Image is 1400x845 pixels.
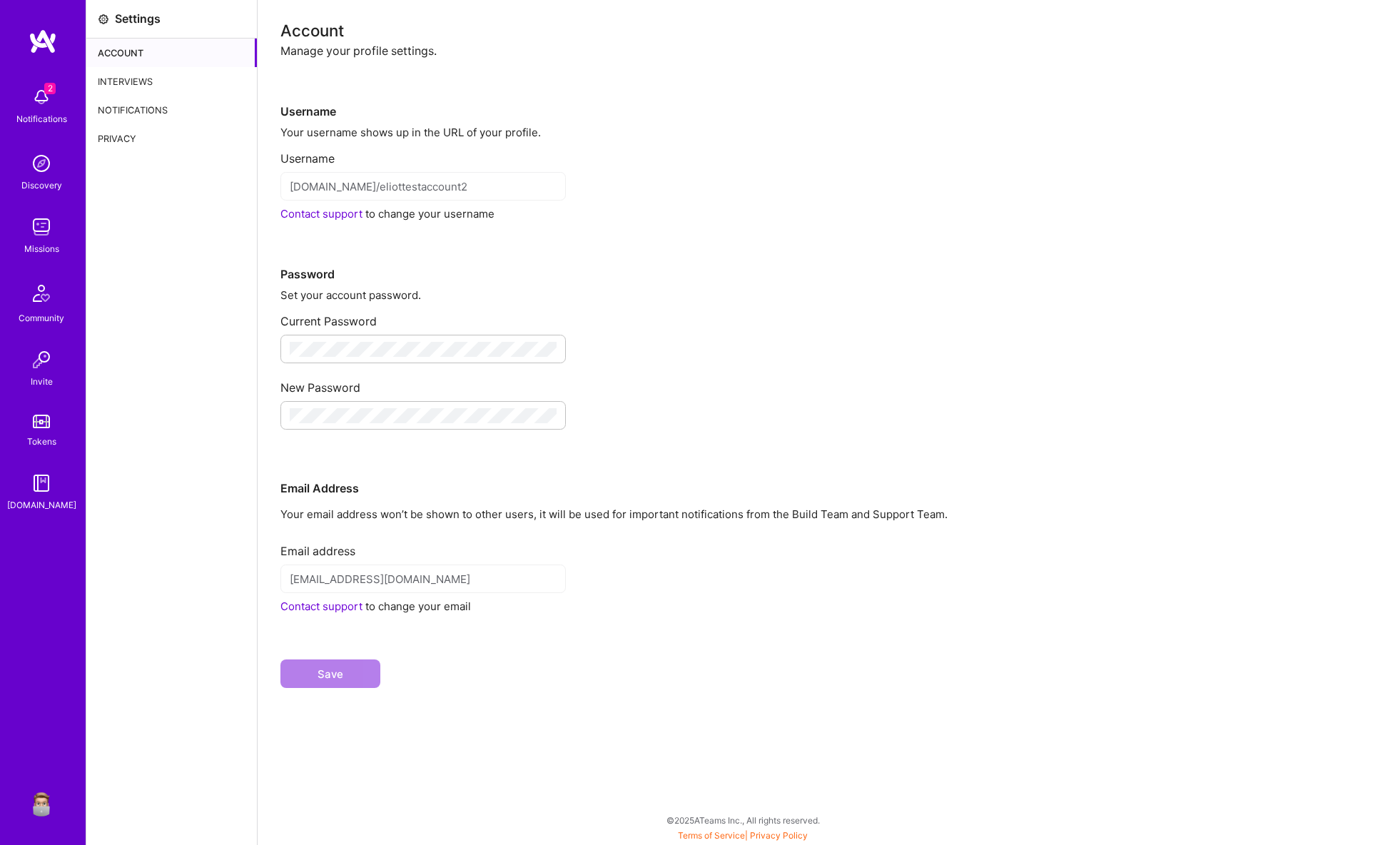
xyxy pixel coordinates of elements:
[27,149,56,178] img: discovery
[280,303,1377,329] div: Current Password
[678,830,745,841] a: Terms of Service
[750,830,808,841] a: Privacy Policy
[86,124,257,153] div: Privacy
[29,29,57,54] img: logo
[280,369,1377,395] div: New Password
[280,599,362,613] a: Contact support
[27,434,56,449] div: Tokens
[115,11,161,26] div: Settings
[280,44,1377,59] div: Manage your profile settings.
[31,374,53,389] div: Invite
[24,788,59,816] a: User Avatar
[280,59,1377,119] div: Username
[280,206,1377,221] div: to change your username
[280,288,1377,303] div: Set your account password.
[27,469,56,497] img: guide book
[27,345,56,374] img: Invite
[27,83,56,111] img: bell
[19,310,64,325] div: Community
[86,67,257,96] div: Interviews
[24,241,59,256] div: Missions
[280,140,1377,166] div: Username
[280,23,1377,38] div: Account
[98,14,109,25] i: icon Settings
[86,802,1400,838] div: © 2025 ATeams Inc., All rights reserved.
[86,39,257,67] div: Account
[16,111,67,126] div: Notifications
[280,125,1377,140] div: Your username shows up in the URL of your profile.
[280,435,1377,496] div: Email Address
[678,830,808,841] span: |
[24,276,59,310] img: Community
[33,415,50,428] img: tokens
[280,221,1377,282] div: Password
[280,532,1377,559] div: Email address
[27,788,56,816] img: User Avatar
[21,178,62,193] div: Discovery
[280,659,380,688] button: Save
[44,83,56,94] span: 2
[86,96,257,124] div: Notifications
[280,207,362,221] a: Contact support
[280,599,1377,614] div: to change your email
[7,497,76,512] div: [DOMAIN_NAME]
[280,507,1377,522] p: Your email address won’t be shown to other users, it will be used for important notifications fro...
[27,213,56,241] img: teamwork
